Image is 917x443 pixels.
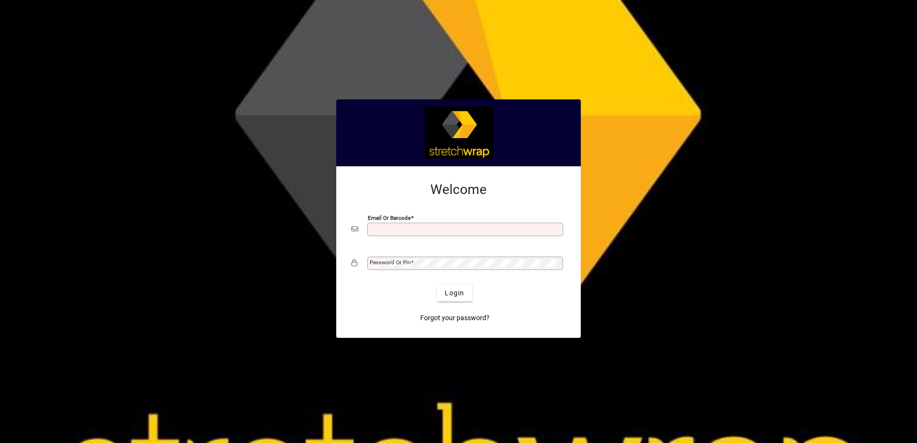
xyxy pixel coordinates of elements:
h2: Welcome [352,182,565,198]
span: Login [445,288,464,298]
button: Login [437,284,472,302]
span: Forgot your password? [420,313,490,323]
mat-label: Password or Pin [370,259,411,266]
mat-label: Email or Barcode [368,215,411,221]
a: Forgot your password? [416,309,493,326]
